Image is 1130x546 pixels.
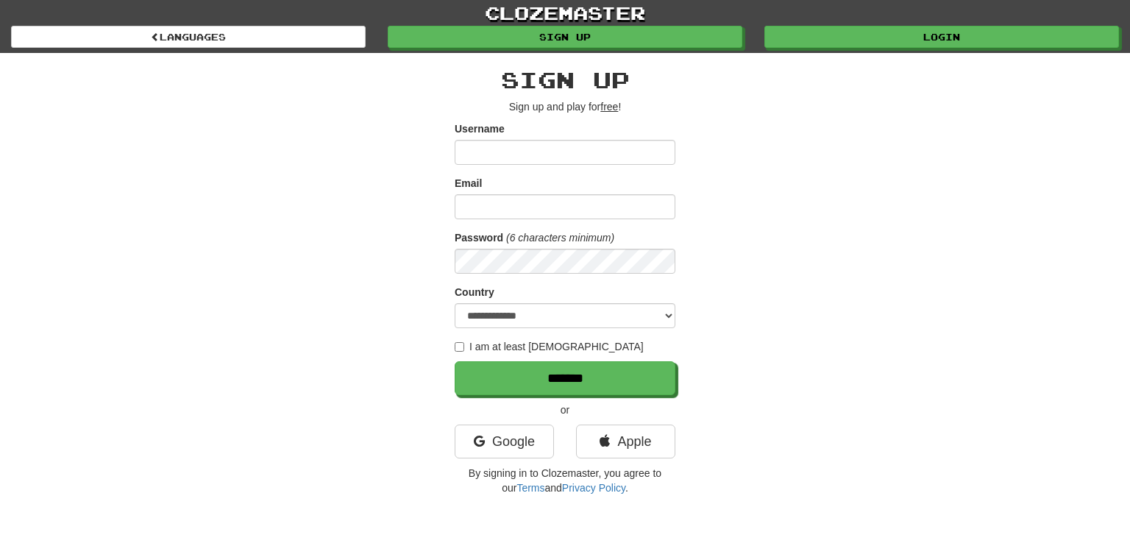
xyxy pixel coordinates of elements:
p: or [455,403,675,417]
a: Terms [516,482,544,494]
input: I am at least [DEMOGRAPHIC_DATA] [455,342,464,352]
a: Privacy Policy [562,482,625,494]
a: Login [764,26,1119,48]
u: free [600,101,618,113]
p: By signing in to Clozemaster, you agree to our and . [455,466,675,495]
a: Google [455,425,554,458]
a: Languages [11,26,366,48]
label: Country [455,285,494,299]
em: (6 characters minimum) [506,232,614,244]
a: Apple [576,425,675,458]
label: Username [455,121,505,136]
h2: Sign up [455,68,675,92]
a: Sign up [388,26,742,48]
label: Email [455,176,482,191]
p: Sign up and play for ! [455,99,675,114]
label: I am at least [DEMOGRAPHIC_DATA] [455,339,644,354]
label: Password [455,230,503,245]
